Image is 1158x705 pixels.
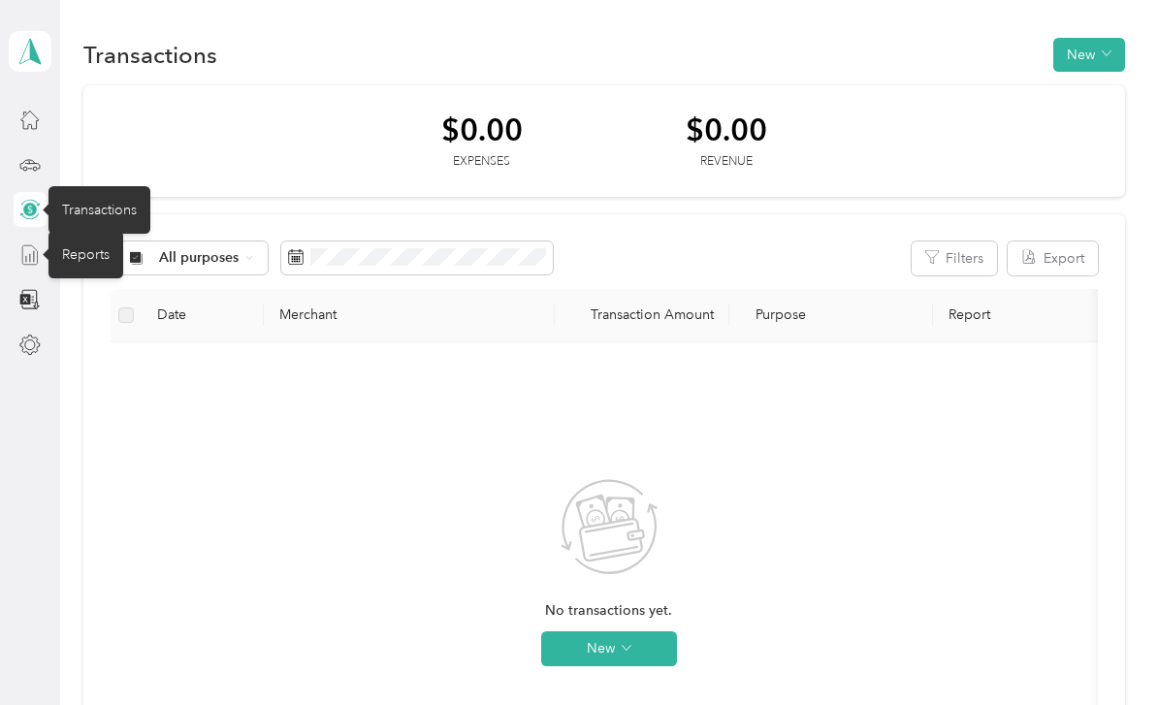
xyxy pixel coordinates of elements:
[264,289,555,342] th: Merchant
[441,153,523,171] div: Expenses
[1053,38,1125,72] button: New
[48,231,123,278] div: Reports
[912,241,997,275] button: Filters
[545,600,672,622] span: No transactions yet.
[745,306,806,323] span: Purpose
[686,112,767,146] div: $0.00
[1049,596,1158,705] iframe: Everlance-gr Chat Button Frame
[83,45,217,65] h1: Transactions
[686,153,767,171] div: Revenue
[1008,241,1098,275] button: Export
[48,186,150,234] div: Transactions
[541,631,677,666] button: New
[142,289,264,342] th: Date
[159,251,240,265] span: All purposes
[933,289,1127,342] th: Report
[555,289,729,342] th: Transaction Amount
[441,112,523,146] div: $0.00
